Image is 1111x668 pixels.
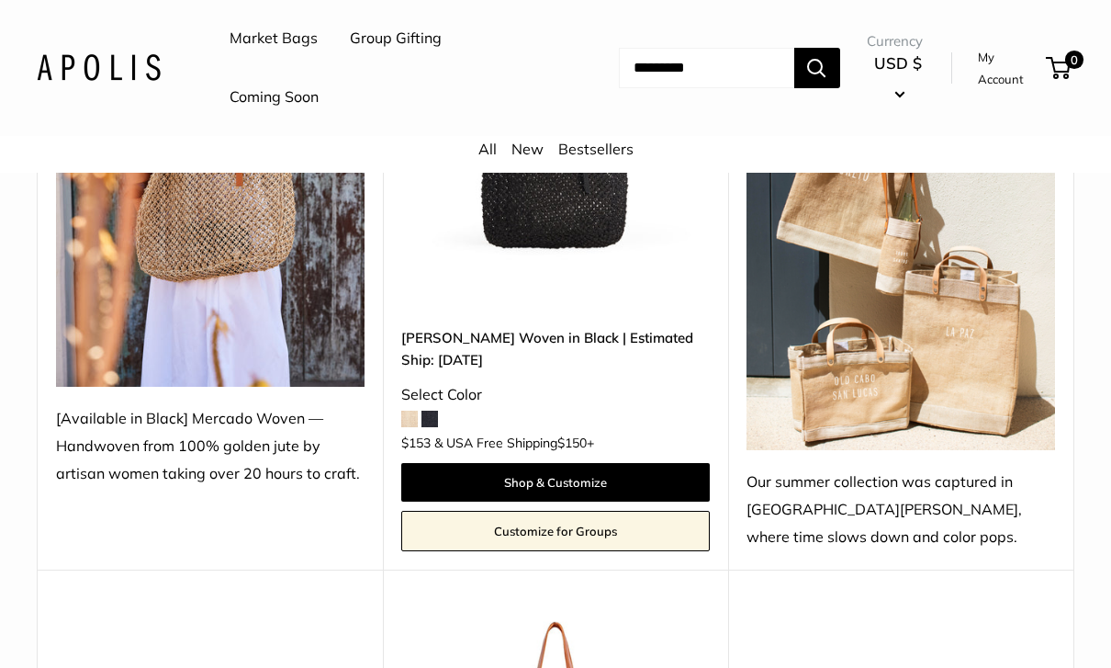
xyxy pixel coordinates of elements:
button: USD $ [867,49,930,108]
a: [PERSON_NAME] Woven in Black | Estimated Ship: [DATE] [401,327,710,370]
span: USD $ [874,53,922,73]
span: Currency [867,28,930,54]
span: $150 [557,435,587,451]
a: Bestsellers [558,140,634,158]
a: Coming Soon [230,84,319,111]
span: 0 [1065,51,1083,69]
a: Shop & Customize [401,463,710,502]
a: My Account [978,46,1039,91]
a: New [511,140,544,158]
span: $153 [401,435,431,451]
a: Market Bags [230,25,318,52]
input: Search... [619,48,794,88]
a: Group Gifting [350,25,442,52]
div: Select Color [401,381,710,409]
a: Customize for Groups [401,511,710,551]
a: 0 [1048,57,1071,79]
div: Our summer collection was captured in [GEOGRAPHIC_DATA][PERSON_NAME], where time slows down and c... [746,469,1055,551]
span: & USA Free Shipping + [434,436,594,449]
div: [Available in Black] Mercado Woven — Handwoven from 100% golden jute by artisan women taking over... [56,405,365,488]
img: Apolis [37,54,161,81]
button: Search [794,48,840,88]
a: All [478,140,497,158]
